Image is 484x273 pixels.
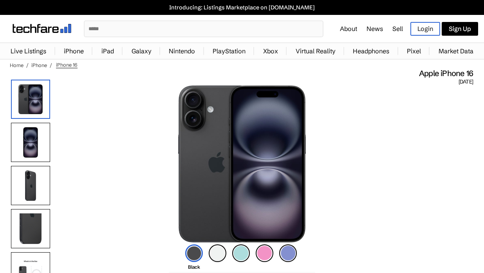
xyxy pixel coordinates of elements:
img: Rear [11,166,50,205]
span: / [50,62,52,68]
a: Sell [392,25,403,33]
a: iPhone [31,62,47,68]
a: Nintendo [165,43,199,59]
img: ultramarine-icon [279,244,297,262]
a: Introducing: Listings Marketplace on [DOMAIN_NAME] [4,4,480,11]
a: Pixel [403,43,425,59]
a: About [340,25,357,33]
a: Galaxy [128,43,155,59]
a: Sign Up [442,22,478,36]
a: News [367,25,383,33]
span: Apple iPhone 16 [419,68,473,78]
a: Xbox [259,43,282,59]
img: teal-icon [232,244,250,262]
img: Front [11,123,50,162]
img: Camera [11,209,50,248]
a: Login [410,22,440,36]
span: [DATE] [459,78,473,86]
a: Home [10,62,23,68]
img: pink-icon [256,244,273,262]
a: Headphones [349,43,393,59]
a: Market Data [435,43,477,59]
span: Black [188,264,200,270]
a: iPhone [60,43,88,59]
img: iPhone 16 [11,80,50,119]
img: white-icon [209,244,226,262]
a: iPad [98,43,118,59]
img: techfare logo [13,24,71,33]
a: Virtual Reality [292,43,340,59]
a: PlayStation [209,43,249,59]
span: iPhone 16 [56,62,78,68]
img: black-icon [185,244,203,262]
span: / [26,62,29,68]
a: Live Listings [7,43,50,59]
img: iPhone 16 [178,86,306,242]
